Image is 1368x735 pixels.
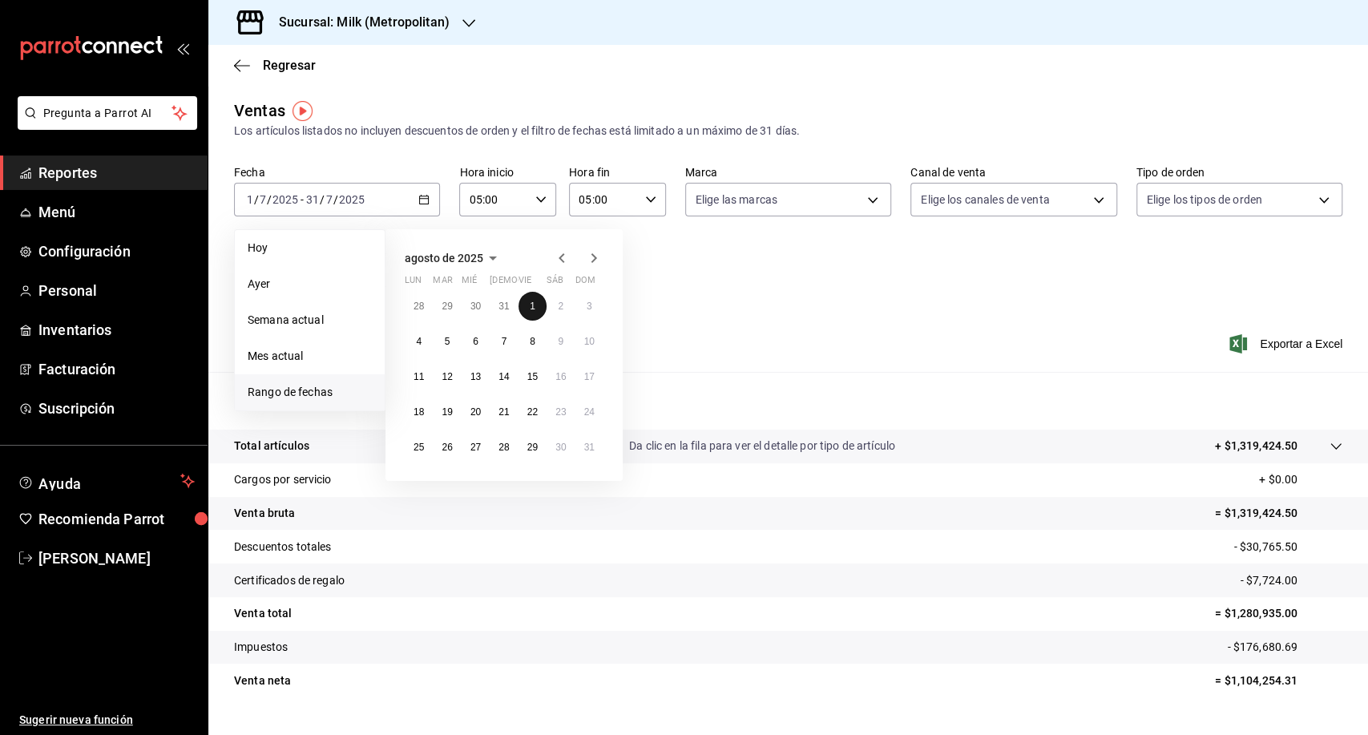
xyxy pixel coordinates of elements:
abbr: jueves [490,275,584,292]
abbr: 28 de agosto de 2025 [498,442,509,453]
button: 31 de julio de 2025 [490,292,518,321]
label: Canal de venta [910,167,1116,178]
button: 10 de agosto de 2025 [575,327,603,356]
span: Configuración [38,240,195,262]
span: / [320,193,325,206]
p: Cargos por servicio [234,471,332,488]
span: / [254,193,259,206]
p: Total artículos [234,438,309,454]
span: Pregunta a Parrot AI [43,105,172,122]
abbr: 14 de agosto de 2025 [498,371,509,382]
p: Venta total [234,605,292,622]
button: 15 de agosto de 2025 [519,362,547,391]
abbr: 7 de agosto de 2025 [502,336,507,347]
button: 21 de agosto de 2025 [490,398,518,426]
p: - $30,765.50 [1233,539,1342,555]
abbr: lunes [405,275,422,292]
span: Personal [38,280,195,301]
abbr: 9 de agosto de 2025 [558,336,563,347]
abbr: 25 de agosto de 2025 [414,442,424,453]
abbr: 15 de agosto de 2025 [527,371,538,382]
span: Semana actual [248,312,372,329]
button: 31 de agosto de 2025 [575,433,603,462]
abbr: 29 de julio de 2025 [442,301,452,312]
abbr: 27 de agosto de 2025 [470,442,481,453]
input: -- [246,193,254,206]
abbr: martes [433,275,452,292]
span: Ayer [248,276,372,293]
p: - $176,680.69 [1227,639,1342,656]
abbr: 12 de agosto de 2025 [442,371,452,382]
p: Da clic en la fila para ver el detalle por tipo de artículo [629,438,895,454]
img: Tooltip marker [293,101,313,121]
button: 30 de agosto de 2025 [547,433,575,462]
button: open_drawer_menu [176,42,189,55]
button: 22 de agosto de 2025 [519,398,547,426]
label: Fecha [234,167,440,178]
button: 16 de agosto de 2025 [547,362,575,391]
abbr: 6 de agosto de 2025 [473,336,478,347]
p: Impuestos [234,639,288,656]
button: 3 de agosto de 2025 [575,292,603,321]
abbr: sábado [547,275,563,292]
span: Rango de fechas [248,384,372,401]
button: 25 de agosto de 2025 [405,433,433,462]
button: 26 de agosto de 2025 [433,433,461,462]
abbr: viernes [519,275,531,292]
button: 17 de agosto de 2025 [575,362,603,391]
h3: Sucursal: Milk (Metropolitan) [266,13,450,32]
button: 11 de agosto de 2025 [405,362,433,391]
abbr: 24 de agosto de 2025 [584,406,595,418]
button: 29 de agosto de 2025 [519,433,547,462]
span: Elige los canales de venta [921,192,1049,208]
abbr: 11 de agosto de 2025 [414,371,424,382]
abbr: 30 de julio de 2025 [470,301,481,312]
button: 29 de julio de 2025 [433,292,461,321]
abbr: 17 de agosto de 2025 [584,371,595,382]
span: Sugerir nueva función [19,712,195,729]
button: 20 de agosto de 2025 [462,398,490,426]
abbr: 23 de agosto de 2025 [555,406,566,418]
span: / [333,193,338,206]
button: agosto de 2025 [405,248,502,268]
button: 27 de agosto de 2025 [462,433,490,462]
abbr: 4 de agosto de 2025 [416,336,422,347]
label: Hora inicio [459,167,556,178]
abbr: 5 de agosto de 2025 [445,336,450,347]
span: Facturación [38,358,195,380]
button: 12 de agosto de 2025 [433,362,461,391]
span: Suscripción [38,398,195,419]
p: = $1,280,935.00 [1215,605,1342,622]
button: 4 de agosto de 2025 [405,327,433,356]
span: Elige las marcas [696,192,777,208]
abbr: 31 de agosto de 2025 [584,442,595,453]
abbr: 3 de agosto de 2025 [587,301,592,312]
abbr: 20 de agosto de 2025 [470,406,481,418]
p: Descuentos totales [234,539,331,555]
label: Hora fin [569,167,666,178]
button: 19 de agosto de 2025 [433,398,461,426]
input: -- [305,193,320,206]
span: Hoy [248,240,372,256]
abbr: 19 de agosto de 2025 [442,406,452,418]
button: 14 de agosto de 2025 [490,362,518,391]
button: 9 de agosto de 2025 [547,327,575,356]
button: 18 de agosto de 2025 [405,398,433,426]
abbr: 8 de agosto de 2025 [530,336,535,347]
abbr: domingo [575,275,595,292]
button: 2 de agosto de 2025 [547,292,575,321]
abbr: 26 de agosto de 2025 [442,442,452,453]
p: Resumen [234,391,1342,410]
span: Recomienda Parrot [38,508,195,530]
abbr: 13 de agosto de 2025 [470,371,481,382]
input: -- [259,193,267,206]
span: Menú [38,201,195,223]
abbr: 16 de agosto de 2025 [555,371,566,382]
div: Ventas [234,99,285,123]
p: = $1,104,254.31 [1215,672,1342,689]
abbr: 29 de agosto de 2025 [527,442,538,453]
p: + $1,319,424.50 [1215,438,1297,454]
button: 8 de agosto de 2025 [519,327,547,356]
button: 28 de agosto de 2025 [490,433,518,462]
a: Pregunta a Parrot AI [11,116,197,133]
